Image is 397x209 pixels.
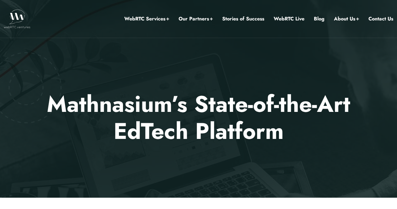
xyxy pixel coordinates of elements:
[222,15,264,23] a: Stories of Success
[179,15,213,23] a: Our Partners
[4,9,30,28] img: WebRTC.ventures
[274,15,304,23] a: WebRTC Live
[15,91,382,145] p: Mathnasium’s State-of-the-Art EdTech Platform
[314,15,325,23] a: Blog
[124,15,169,23] a: WebRTC Services
[368,15,393,23] a: Contact Us
[334,15,359,23] a: About Us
